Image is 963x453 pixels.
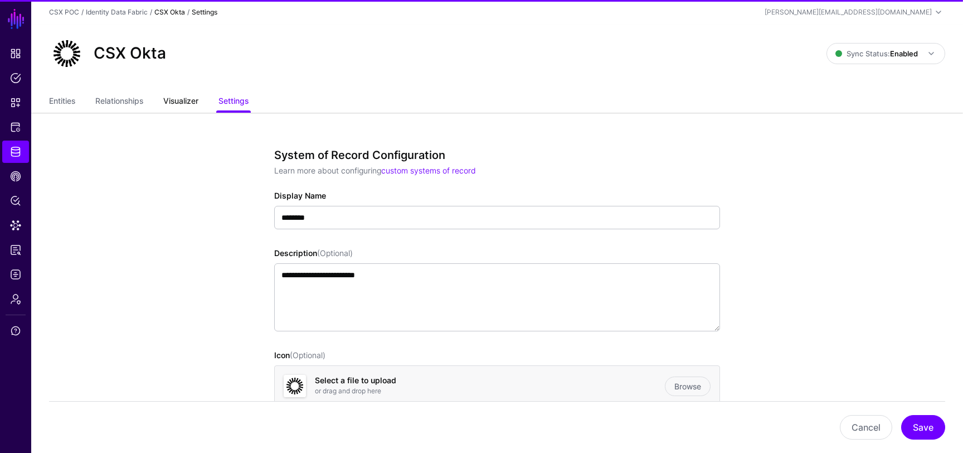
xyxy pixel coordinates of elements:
span: Identity Data Fabric [10,146,21,157]
span: Admin [10,293,21,305]
span: Snippets [10,97,21,108]
h4: Select a file to upload [315,376,665,385]
a: Browse [665,377,711,396]
div: / [79,7,86,17]
label: Icon [274,349,325,361]
a: Snippets [2,91,29,114]
span: (Optional) [290,350,325,360]
a: Identity Data Fabric [2,141,29,163]
strong: CSX Okta [154,8,185,16]
span: CAEP Hub [10,171,21,182]
a: Policies [2,67,29,89]
label: Display Name [274,190,326,201]
button: Cancel [840,415,892,440]
label: Description [274,247,353,259]
a: Data Lens [2,214,29,237]
span: Data Lens [10,220,21,231]
a: Identity Data Fabric [86,8,148,16]
button: Save [901,415,945,440]
a: Logs [2,263,29,286]
span: (Optional) [317,248,353,258]
a: SGNL [7,7,26,31]
p: or drag and drop here [315,386,665,396]
h2: CSX Okta [94,44,166,63]
span: Dashboard [10,48,21,59]
div: / [148,7,154,17]
h3: System of Record Configuration [274,148,720,162]
a: CSX POC [49,8,79,16]
strong: Enabled [890,49,918,58]
span: Reports [10,244,21,256]
a: Settings [218,91,249,113]
a: Relationships [95,91,143,113]
a: Visualizer [163,91,198,113]
span: Support [10,325,21,336]
img: svg+xml;base64,PHN2ZyB3aWR0aD0iNjQiIGhlaWdodD0iNjQiIHZpZXdCb3g9IjAgMCA2NCA2NCIgZmlsbD0ibm9uZSIgeG... [49,36,85,71]
span: Policies [10,73,21,84]
a: CAEP Hub [2,165,29,187]
a: Dashboard [2,42,29,65]
p: Learn more about configuring [274,165,720,176]
span: Sync Status: [835,49,918,58]
span: Protected Systems [10,122,21,133]
a: Admin [2,288,29,310]
img: svg+xml;base64,PHN2ZyB3aWR0aD0iNjQiIGhlaWdodD0iNjQiIHZpZXdCb3g9IjAgMCA2NCA2NCIgZmlsbD0ibm9uZSIgeG... [284,375,306,397]
div: / [185,7,192,17]
div: [PERSON_NAME][EMAIL_ADDRESS][DOMAIN_NAME] [765,7,932,17]
a: Policy Lens [2,190,29,212]
a: Reports [2,239,29,261]
span: Logs [10,269,21,280]
a: custom systems of record [381,166,476,175]
strong: Settings [192,8,217,16]
a: Protected Systems [2,116,29,138]
a: Entities [49,91,75,113]
span: Policy Lens [10,195,21,206]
